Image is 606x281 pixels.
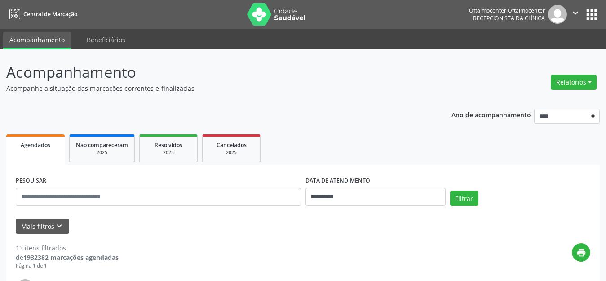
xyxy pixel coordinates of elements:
img: img [548,5,567,24]
div: 13 itens filtrados [16,243,119,253]
label: DATA DE ATENDIMENTO [305,174,370,188]
p: Acompanhamento [6,61,422,84]
div: 2025 [209,149,254,156]
strong: 1932382 marcações agendadas [23,253,119,262]
a: Beneficiários [80,32,132,48]
span: Cancelados [217,141,247,149]
span: Central de Marcação [23,10,77,18]
span: Não compareceram [76,141,128,149]
label: PESQUISAR [16,174,46,188]
span: Resolvidos [155,141,182,149]
div: Página 1 de 1 [16,262,119,270]
button: print [572,243,590,262]
i: keyboard_arrow_down [54,221,64,231]
a: Central de Marcação [6,7,77,22]
button: Mais filtroskeyboard_arrow_down [16,219,69,234]
i:  [571,8,580,18]
button: Relatórios [551,75,597,90]
i: print [576,248,586,258]
div: 2025 [146,149,191,156]
p: Acompanhe a situação das marcações correntes e finalizadas [6,84,422,93]
div: 2025 [76,149,128,156]
button: Filtrar [450,191,478,206]
button: apps [584,7,600,22]
div: Oftalmocenter Oftalmocenter [469,7,545,14]
a: Acompanhamento [3,32,71,49]
button:  [567,5,584,24]
div: de [16,253,119,262]
p: Ano de acompanhamento [451,109,531,120]
span: Recepcionista da clínica [473,14,545,22]
span: Agendados [21,141,50,149]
